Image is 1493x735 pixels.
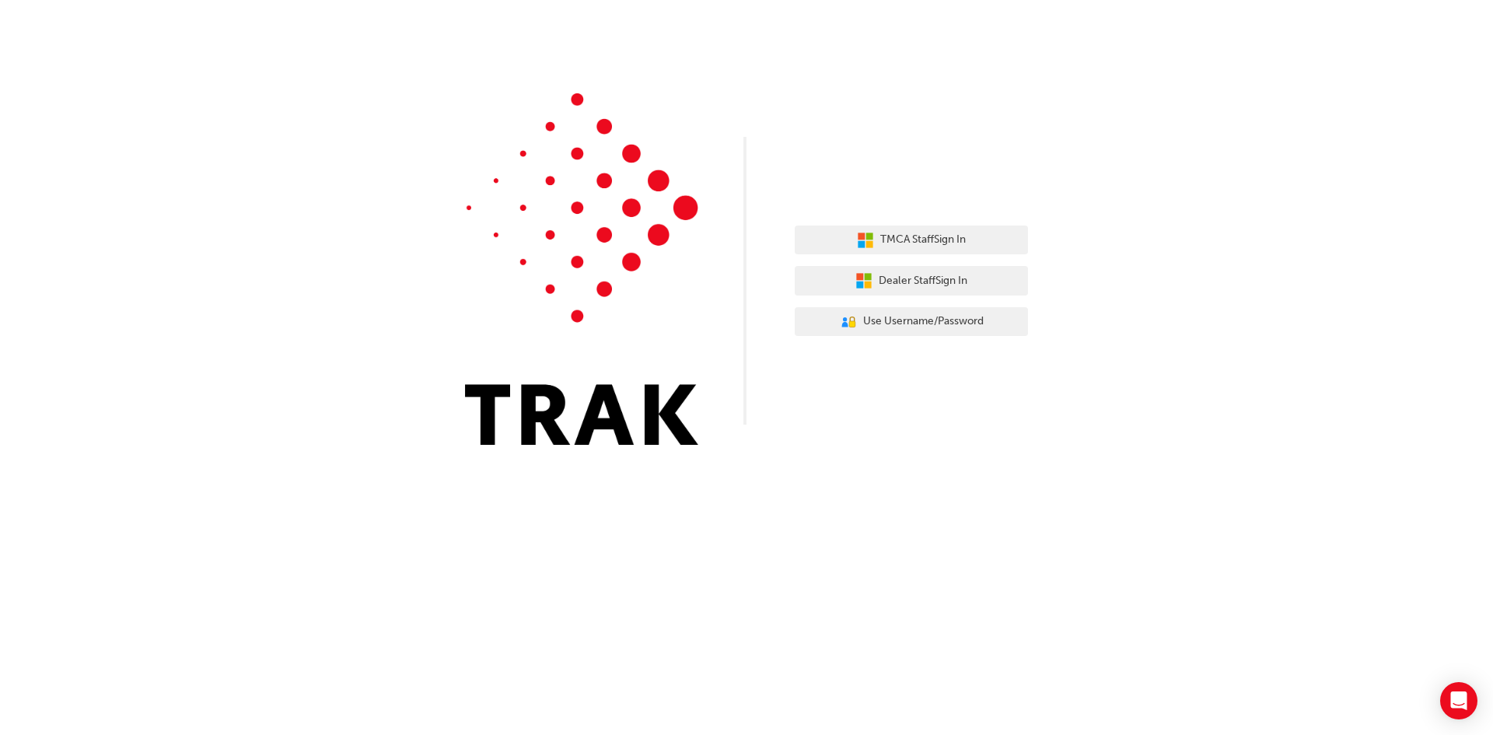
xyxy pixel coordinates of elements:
img: Trak [465,93,698,445]
span: Dealer Staff Sign In [879,272,967,290]
div: Open Intercom Messenger [1440,682,1477,719]
button: Dealer StaffSign In [795,266,1028,296]
span: TMCA Staff Sign In [880,231,966,249]
button: Use Username/Password [795,307,1028,337]
button: TMCA StaffSign In [795,226,1028,255]
span: Use Username/Password [863,313,984,331]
